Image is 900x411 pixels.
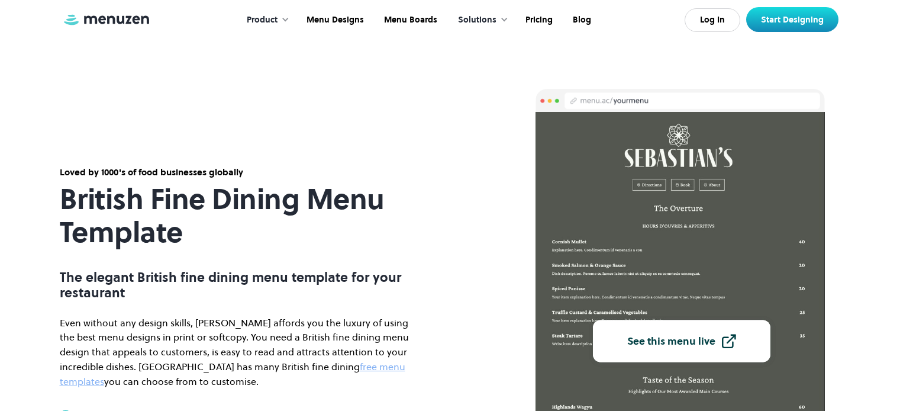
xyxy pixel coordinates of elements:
[562,2,600,38] a: Blog
[60,183,415,248] h1: British Fine Dining Menu Template
[60,166,415,179] div: Loved by 1000's of food businesses globally
[60,360,405,388] a: free menu templates
[627,336,715,346] div: See this menu live
[458,14,496,27] div: Solutions
[247,14,278,27] div: Product
[60,269,415,301] p: The elegant British fine dining menu template for your restaurant
[746,7,838,32] a: Start Designing
[295,2,373,38] a: Menu Designs
[60,316,415,389] p: Even without any design skills, [PERSON_NAME] affords you the luxury of using the best menu desig...
[235,2,295,38] div: Product
[514,2,562,38] a: Pricing
[373,2,446,38] a: Menu Boards
[593,320,770,362] a: See this menu live
[685,8,740,32] a: Log In
[446,2,514,38] div: Solutions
